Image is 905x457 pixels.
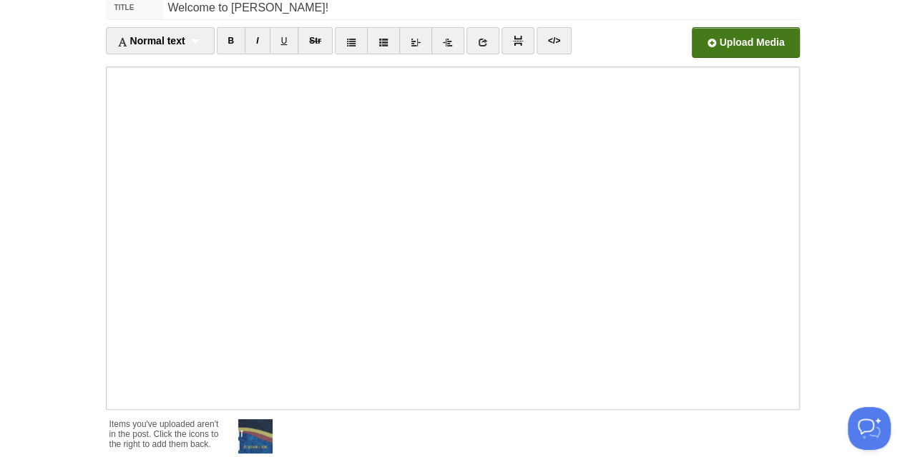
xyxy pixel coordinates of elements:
span: Normal text [117,35,185,46]
a: </> [537,27,572,54]
a: B [217,27,246,54]
img: pagebreak-icon.png [513,36,523,46]
img: thumb_king_excellent_mind.jpg [238,419,273,453]
a: U [270,27,299,54]
a: I [245,27,270,54]
del: Str [309,36,321,46]
a: Str [298,27,333,54]
div: Items you've uploaded aren't in the post. Click the icons to the right to add them back. [109,412,225,449]
iframe: Help Scout Beacon - Open [848,407,891,450]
